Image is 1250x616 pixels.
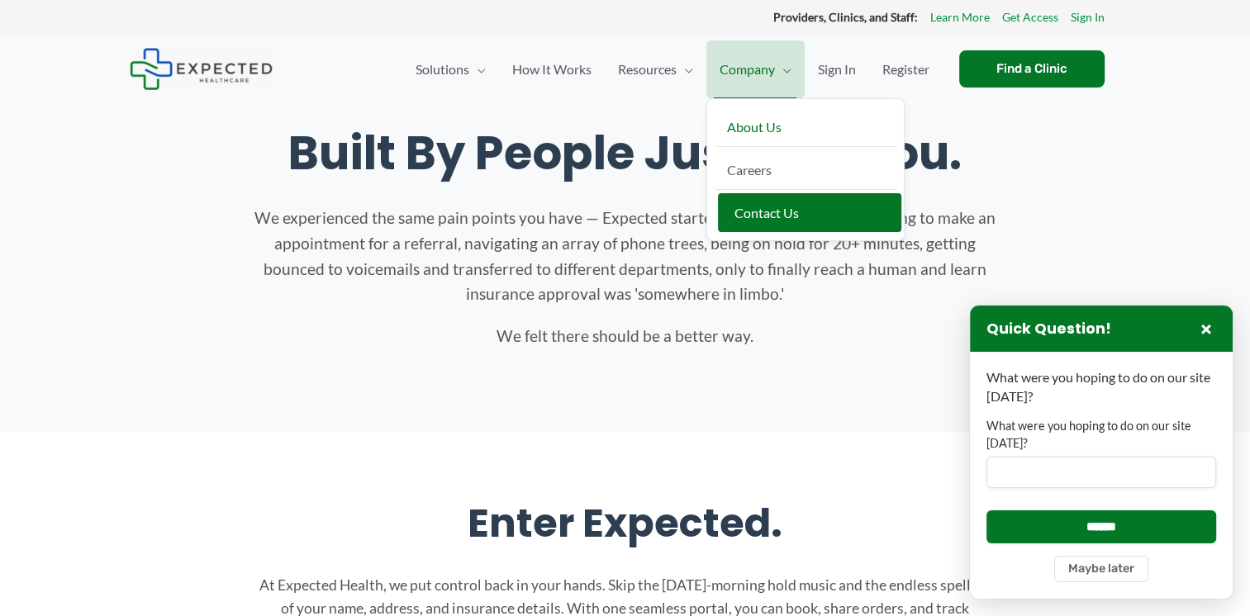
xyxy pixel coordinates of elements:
[714,107,897,147] a: About Us
[499,40,605,98] a: How It Works
[618,40,677,98] span: Resources
[605,40,706,98] a: ResourcesMenu Toggle
[1196,319,1216,339] button: Close
[727,162,772,178] span: Careers
[254,206,997,307] p: We experienced the same pain points you have — Expected started after a long morning: trying to m...
[402,40,499,98] a: SolutionsMenu Toggle
[146,126,1105,181] h1: Built By People Just Like You.
[416,40,469,98] span: Solutions
[706,40,805,98] a: CompanyMenu Toggle
[469,40,486,98] span: Menu Toggle
[402,40,943,98] nav: Primary Site Navigation
[677,40,693,98] span: Menu Toggle
[734,205,799,220] span: Contact Us
[986,418,1216,452] label: What were you hoping to do on our site [DATE]?
[869,40,943,98] a: Register
[882,40,929,98] span: Register
[986,320,1111,339] h3: Quick Question!
[775,40,791,98] span: Menu Toggle
[130,48,273,90] img: Expected Healthcare Logo - side, dark font, small
[818,40,856,98] span: Sign In
[959,50,1105,88] a: Find a Clinic
[718,193,901,232] a: Contact Us
[1054,556,1148,582] button: Maybe later
[714,150,897,190] a: Careers
[727,119,782,135] span: About Us
[805,40,869,98] a: Sign In
[773,10,918,24] strong: Providers, Clinics, and Staff:
[720,40,775,98] span: Company
[930,7,990,28] a: Learn More
[1071,7,1105,28] a: Sign In
[254,324,997,349] p: We felt there should be a better way.
[512,40,592,98] span: How It Works
[986,368,1216,405] p: What were you hoping to do on our site [DATE]?
[1002,7,1058,28] a: Get Access
[146,498,1105,549] h2: Enter Expected.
